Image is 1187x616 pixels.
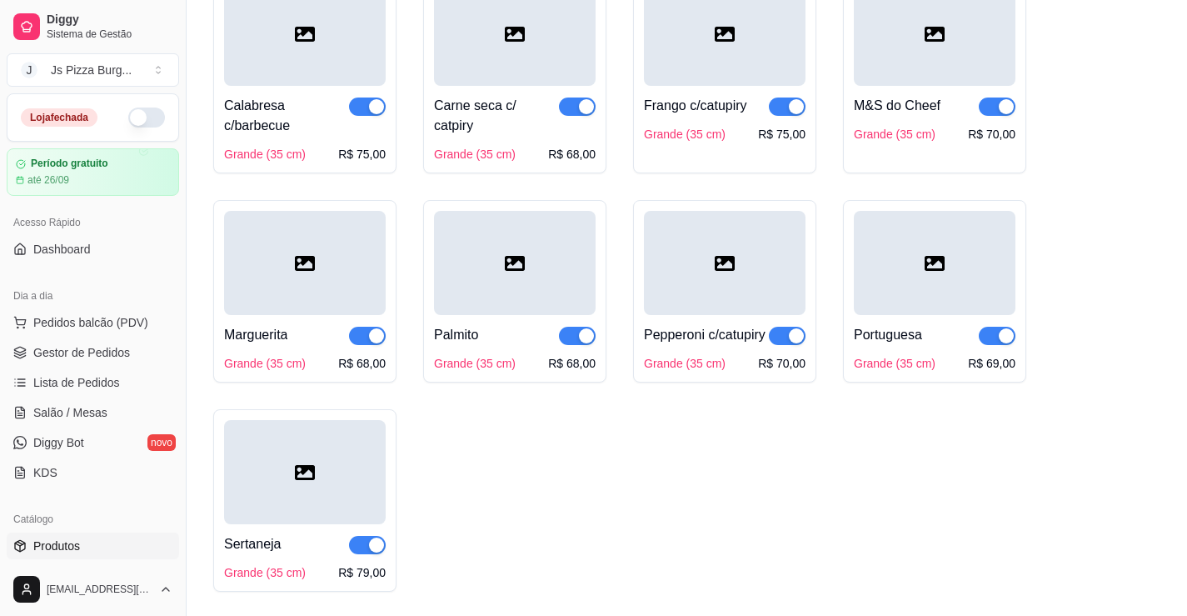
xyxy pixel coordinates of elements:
div: R$ 70,00 [968,126,1015,143]
div: Grande (35 cm) [434,355,516,372]
span: KDS [33,464,57,481]
a: KDS [7,459,179,486]
div: Acesso Rápido [7,209,179,236]
a: Gestor de Pedidos [7,339,179,366]
div: R$ 69,00 [968,355,1015,372]
div: Grande (35 cm) [434,146,516,163]
div: R$ 68,00 [338,355,386,372]
div: Calabresa c/barbecue [224,96,349,136]
a: Dashboard [7,236,179,263]
span: Produtos [33,538,80,554]
button: [EMAIL_ADDRESS][DOMAIN_NAME] [7,569,179,609]
div: Dia a dia [7,283,179,309]
span: Lista de Pedidos [33,374,120,391]
div: Sertaneja [224,534,282,554]
div: R$ 75,00 [338,146,386,163]
span: [EMAIL_ADDRESS][DOMAIN_NAME] [47,583,152,596]
div: Grande (35 cm) [224,146,306,163]
button: Select a team [7,53,179,87]
a: Período gratuitoaté 26/09 [7,148,179,196]
article: até 26/09 [27,173,69,187]
div: Grande (35 cm) [854,126,935,143]
span: Salão / Mesas [33,404,107,421]
div: Grande (35 cm) [224,355,306,372]
span: Dashboard [33,241,91,258]
div: Grande (35 cm) [644,126,726,143]
article: Período gratuito [31,158,108,170]
span: Diggy Bot [33,434,84,451]
a: Diggy Botnovo [7,429,179,456]
div: Frango c/catupiry [644,96,747,116]
a: Produtos [7,533,179,559]
div: Portuguesa [854,325,922,345]
span: Gestor de Pedidos [33,344,130,361]
button: Alterar Status [128,108,165,128]
div: R$ 75,00 [758,126,805,143]
div: R$ 70,00 [758,355,805,372]
div: Js Pizza Burg ... [51,62,132,78]
div: Catálogo [7,506,179,533]
a: Salão / Mesas [7,399,179,426]
a: DiggySistema de Gestão [7,7,179,47]
span: Sistema de Gestão [47,28,172,41]
span: Pedidos balcão (PDV) [33,314,148,331]
span: Diggy [47,13,172,28]
div: M&S do Cheef [854,96,940,116]
div: Marguerita [224,325,287,345]
div: Loja fechada [21,108,97,127]
a: Lista de Pedidos [7,369,179,396]
span: J [21,62,37,78]
div: Carne seca c/ catpiry [434,96,559,136]
div: Pepperoni c/catupiry [644,325,766,345]
div: Grande (35 cm) [224,564,306,581]
div: R$ 79,00 [338,564,386,581]
div: R$ 68,00 [548,146,596,163]
div: R$ 68,00 [548,355,596,372]
div: Palmito [434,325,478,345]
div: Grande (35 cm) [854,355,935,372]
button: Pedidos balcão (PDV) [7,309,179,336]
div: Grande (35 cm) [644,355,726,372]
